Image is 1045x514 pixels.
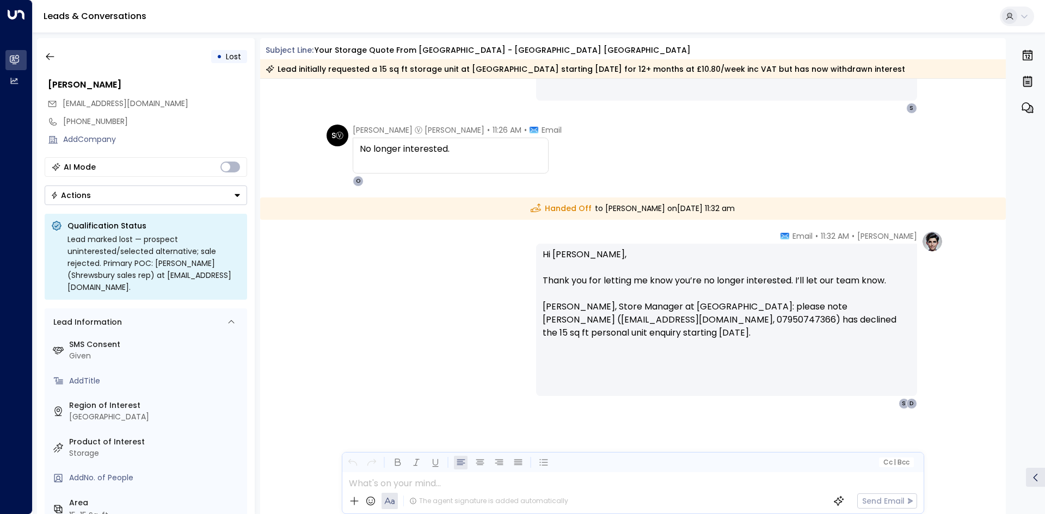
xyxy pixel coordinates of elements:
div: No longer interested. [360,143,542,156]
div: AddNo. of People [69,472,243,484]
div: Button group with a nested menu [45,185,247,205]
div: Storage [69,448,243,459]
div: AddCompany [63,134,247,145]
span: Handed Off [531,203,592,214]
button: Undo [346,456,359,469]
div: Actions [51,190,91,200]
div: SⓋ [327,125,348,146]
div: The agent signature is added automatically [409,496,568,506]
span: [PERSON_NAME] Ⓥ [PERSON_NAME] [353,125,484,135]
div: to [PERSON_NAME] on [DATE] 11:32 am [260,197,1006,220]
span: [PERSON_NAME] [857,231,917,241]
span: stevegraham2000@gmail.com [63,98,188,109]
div: [PERSON_NAME] [48,78,247,91]
button: Redo [365,456,378,469]
span: • [524,125,527,135]
label: Region of Interest [69,400,243,411]
span: Cc Bcc [883,459,909,466]
div: Lead initially requested a 15 sq ft storage unit at [GEOGRAPHIC_DATA] starting [DATE] for 12+ mon... [266,64,905,75]
p: Hi [PERSON_NAME], Thank you for letting me know you’re no longer interested. I’ll let our team kn... [543,248,911,352]
label: Area [69,497,243,509]
div: S [906,103,917,114]
p: Qualification Status [67,220,241,231]
label: Product of Interest [69,436,243,448]
div: Your storage quote from [GEOGRAPHIC_DATA] - [GEOGRAPHIC_DATA] [GEOGRAPHIC_DATA] [315,45,691,56]
div: Lead Information [50,317,122,328]
span: Lost [226,51,241,62]
span: 11:26 AM [493,125,521,135]
span: • [815,231,818,241]
div: O [353,176,364,187]
span: Email [792,231,813,241]
div: [GEOGRAPHIC_DATA] [69,411,243,423]
a: Leads & Conversations [44,10,146,22]
label: SMS Consent [69,339,243,350]
span: Email [542,125,562,135]
div: AI Mode [64,162,96,172]
div: • [217,47,222,66]
div: Lead marked lost — prospect uninterested/selected alternative; sale rejected. Primary POC: [PERSO... [67,233,241,293]
button: Actions [45,185,247,205]
div: AddTitle [69,375,243,387]
span: | [894,459,896,466]
div: S [899,398,909,409]
span: • [852,231,855,241]
div: D [906,398,917,409]
div: [PHONE_NUMBER] [63,116,247,127]
button: Cc|Bcc [878,457,913,468]
span: • [487,125,490,135]
span: Subject Line: [266,45,313,55]
div: Given [69,350,243,362]
span: 11:32 AM [821,231,849,241]
span: [EMAIL_ADDRESS][DOMAIN_NAME] [63,98,188,109]
img: profile-logo.png [921,231,943,252]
